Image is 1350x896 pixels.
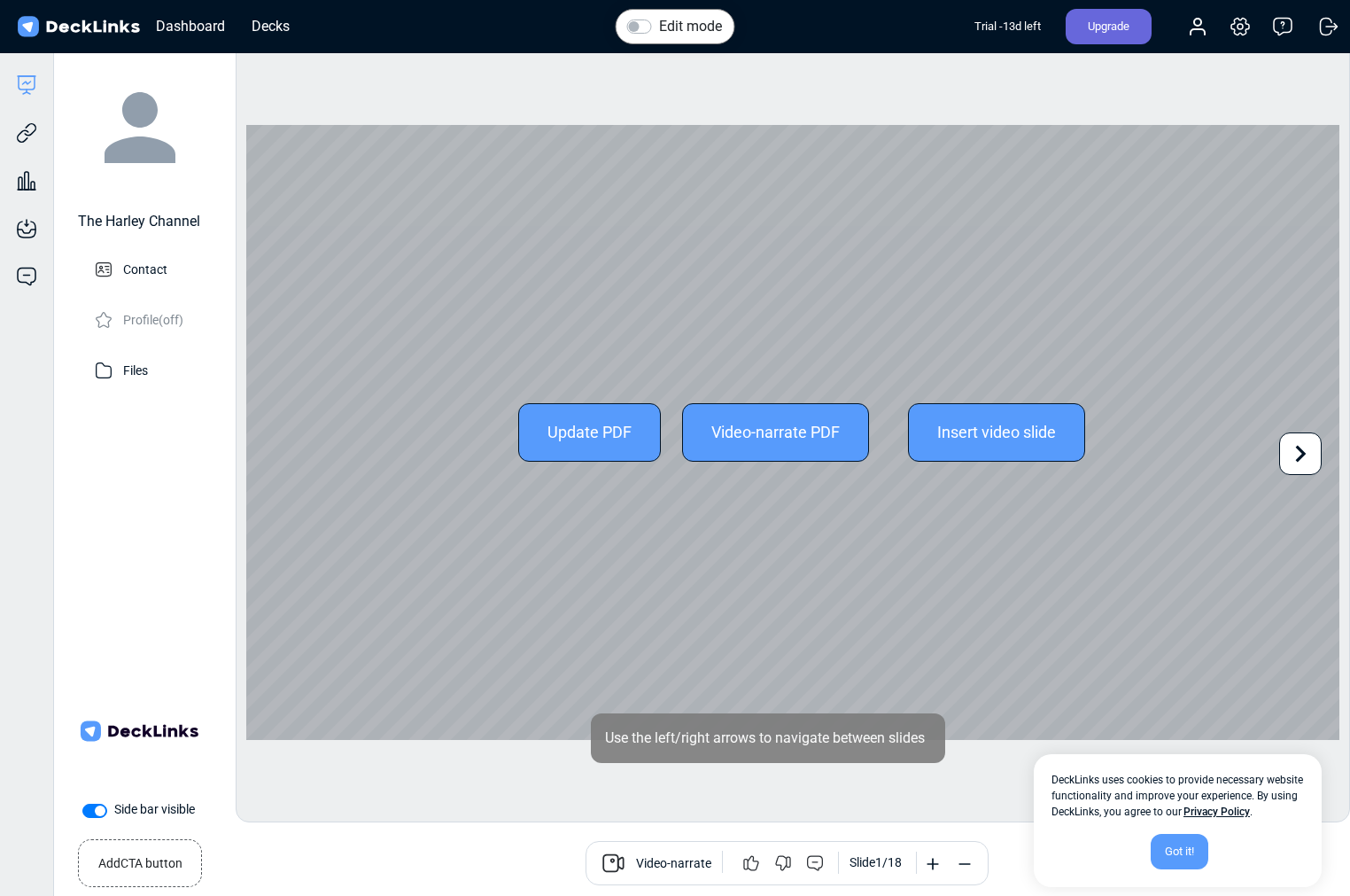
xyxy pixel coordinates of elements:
[682,403,869,462] div: Video-narrate PDF
[518,403,661,462] div: Update PDF
[1183,806,1250,818] a: Privacy Policy
[123,308,183,330] p: Profile (off)
[147,15,234,37] div: Dashboard
[1151,834,1208,869] div: Got it!
[123,257,167,279] p: Contact
[1051,772,1304,820] span: DeckLinks uses cookies to provide necessary website functionality and improve your experience. By...
[14,14,143,40] img: DeckLinks
[1066,9,1152,44] div: Upgrade
[636,854,711,876] span: Video-narrate
[77,669,201,793] img: Company Banner
[659,16,722,37] label: Edit mode
[78,211,200,232] div: The Harley Channel
[98,847,182,873] small: Add CTA button
[850,853,902,872] div: Slide 1 / 18
[908,403,1085,462] div: Insert video slide
[123,358,148,380] p: Files
[243,15,299,37] div: Decks
[974,9,1041,44] div: Trial - 13 d left
[114,800,195,819] label: Side bar visible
